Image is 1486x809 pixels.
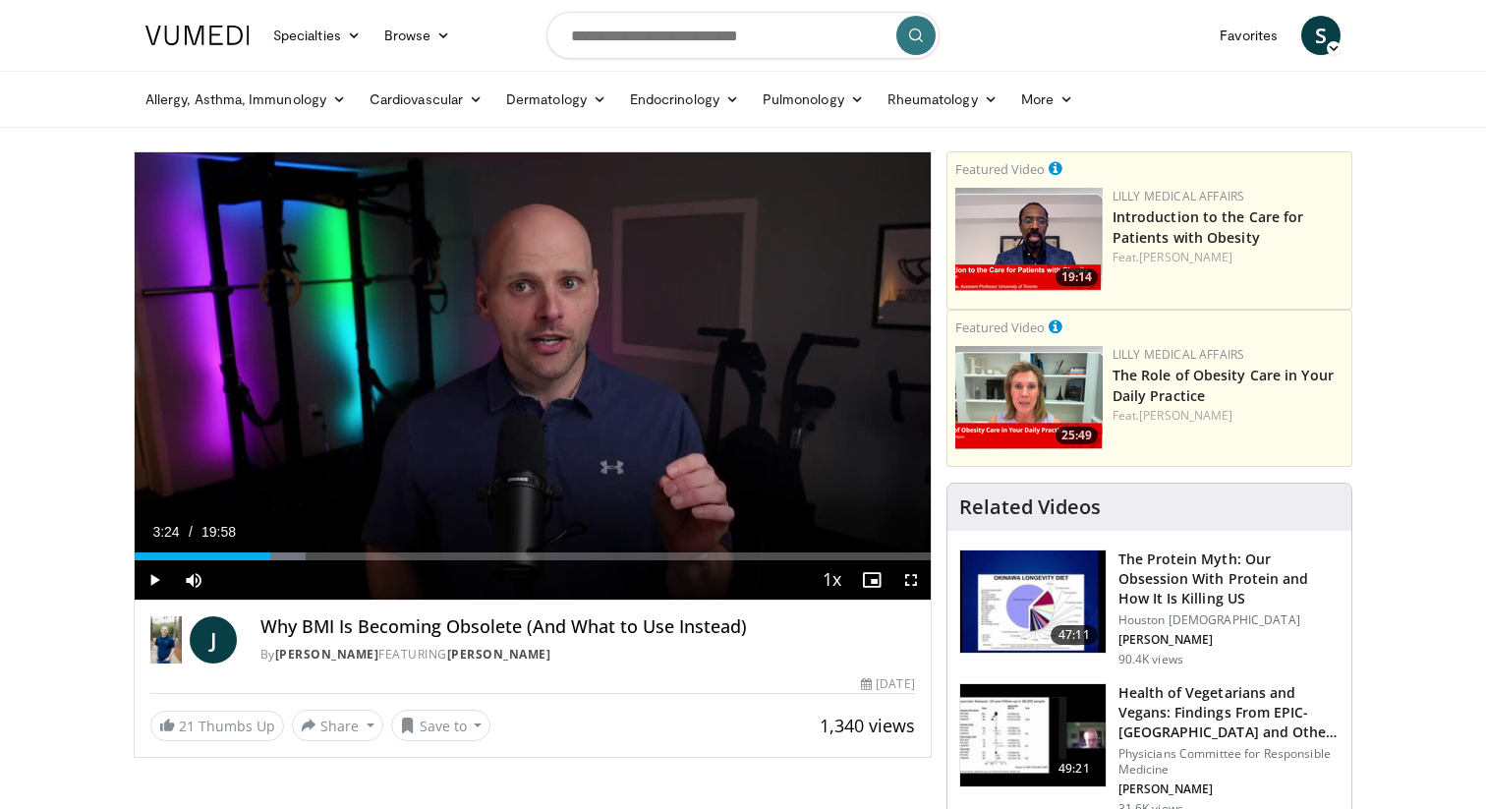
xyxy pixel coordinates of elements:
small: Featured Video [955,318,1045,336]
p: Houston [DEMOGRAPHIC_DATA] [1118,612,1340,628]
video-js: Video Player [135,152,931,601]
a: Favorites [1208,16,1289,55]
button: Play [135,560,174,600]
h3: Health of Vegetarians and Vegans: Findings From EPIC-[GEOGRAPHIC_DATA] and Othe… [1118,683,1340,742]
a: 21 Thumbs Up [150,711,284,741]
h3: The Protein Myth: Our Obsession With Protein and How It Is Killing US [1118,549,1340,608]
img: acc2e291-ced4-4dd5-b17b-d06994da28f3.png.150x105_q85_crop-smart_upscale.png [955,188,1103,291]
span: 21 [179,717,195,735]
p: [PERSON_NAME] [1118,781,1340,797]
a: Specialties [261,16,372,55]
a: Lilly Medical Affairs [1113,188,1245,204]
div: Feat. [1113,249,1343,266]
button: Save to [391,710,491,741]
a: Endocrinology [618,80,751,119]
span: 3:24 [152,524,179,540]
a: The Role of Obesity Care in Your Daily Practice [1113,366,1334,405]
a: Pulmonology [751,80,876,119]
button: Share [292,710,383,741]
input: Search topics, interventions [546,12,940,59]
button: Playback Rate [813,560,852,600]
a: More [1009,80,1085,119]
a: J [190,616,237,664]
span: / [189,524,193,540]
a: Browse [372,16,463,55]
span: 19:14 [1056,268,1098,286]
p: [PERSON_NAME] [1118,632,1340,648]
a: 47:11 The Protein Myth: Our Obsession With Protein and How It Is Killing US Houston [DEMOGRAPHIC_... [959,549,1340,667]
a: [PERSON_NAME] [1139,407,1232,424]
a: Introduction to the Care for Patients with Obesity [1113,207,1304,247]
a: Allergy, Asthma, Immunology [134,80,358,119]
div: [DATE] [861,675,914,693]
span: 19:58 [201,524,236,540]
a: Rheumatology [876,80,1009,119]
p: Physicians Committee for Responsible Medicine [1118,746,1340,778]
h4: Why BMI Is Becoming Obsolete (And What to Use Instead) [260,616,915,638]
img: 606f2b51-b844-428b-aa21-8c0c72d5a896.150x105_q85_crop-smart_upscale.jpg [960,684,1106,786]
button: Fullscreen [891,560,931,600]
small: Featured Video [955,160,1045,178]
p: 90.4K views [1118,652,1183,667]
button: Mute [174,560,213,600]
a: [PERSON_NAME] [447,646,551,663]
button: Enable picture-in-picture mode [852,560,891,600]
a: 19:14 [955,188,1103,291]
span: 25:49 [1056,427,1098,444]
a: [PERSON_NAME] [1139,249,1232,265]
span: 49:21 [1051,759,1098,779]
img: VuMedi Logo [145,26,250,45]
div: By FEATURING [260,646,915,664]
h4: Related Videos [959,495,1101,519]
a: S [1301,16,1341,55]
a: [PERSON_NAME] [275,646,379,663]
img: Dr. Jordan Rennicke [150,616,182,664]
a: 25:49 [955,346,1103,449]
span: 1,340 views [820,714,915,737]
div: Feat. [1113,407,1343,425]
img: e1208b6b-349f-4914-9dd7-f97803bdbf1d.png.150x105_q85_crop-smart_upscale.png [955,346,1103,449]
span: 47:11 [1051,625,1098,645]
div: Progress Bar [135,552,931,560]
a: Cardiovascular [358,80,494,119]
a: Lilly Medical Affairs [1113,346,1245,363]
img: b7b8b05e-5021-418b-a89a-60a270e7cf82.150x105_q85_crop-smart_upscale.jpg [960,550,1106,653]
a: Dermatology [494,80,618,119]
